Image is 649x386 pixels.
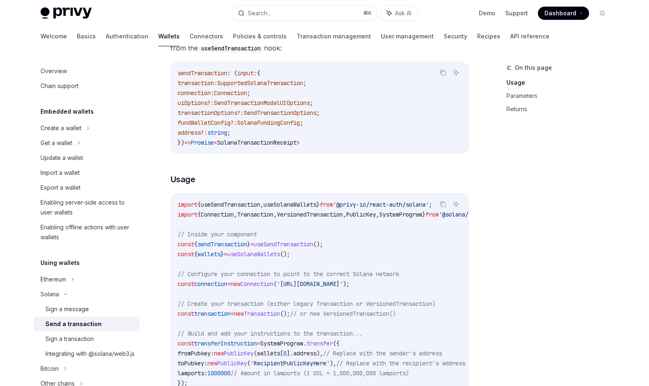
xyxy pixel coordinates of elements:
span: Promise [191,139,214,146]
a: Basics [77,26,96,46]
span: ; [227,129,231,136]
span: { [197,201,201,208]
span: transactionOptions [178,109,237,117]
span: SolanaFundingConfig [237,119,300,126]
div: Sign a message [45,304,89,314]
span: , [234,211,237,218]
span: VersionedTransaction [277,211,343,218]
button: Copy the contents from the code block [437,67,448,78]
span: transferInstruction [194,340,257,347]
span: ({ [333,340,340,347]
span: Ask AI [395,9,411,17]
span: uiOptions [178,99,207,107]
span: input [237,69,254,77]
span: // Replace with the sender's address [323,350,442,357]
span: ( [254,350,257,357]
span: wallets [257,350,280,357]
a: Demo [479,9,495,17]
span: = [231,310,234,317]
div: Overview [40,66,67,76]
div: Bitcoin [40,364,59,374]
span: new [231,280,240,288]
span: }) [178,139,184,146]
span: transaction [194,310,231,317]
span: string [207,129,227,136]
div: Send a transaction [45,319,102,329]
span: 0 [283,350,287,357]
span: Connection [201,211,234,218]
a: Sign a transaction [34,331,140,346]
span: ; [316,109,320,117]
a: Parameters [506,89,616,102]
span: } [247,241,250,248]
span: , [343,211,346,218]
a: Authentication [106,26,148,46]
span: useSolanaWallets [227,250,280,258]
span: lamports: [178,369,207,377]
div: Solana [40,289,59,299]
span: fundWalletConfig [178,119,231,126]
div: Sign a transaction [45,334,94,344]
span: transaction [178,79,214,87]
a: Enabling server-side access to user wallets [34,195,140,220]
span: (); [280,250,290,258]
span: , [376,211,379,218]
span: : ( [227,69,237,77]
span: 1000000 [207,369,231,377]
span: SystemProgram [379,211,422,218]
span: ; [310,99,313,107]
span: // Create your transaction (either legacy Transaction or VersionedTransaction) [178,300,435,307]
span: fromPubkey: [178,350,214,357]
span: = [224,250,227,258]
a: Import a wallet [34,165,140,180]
span: ( [247,360,250,367]
div: Enabling offline actions with user wallets [40,222,135,242]
span: SolanaTransactionReceipt [217,139,297,146]
span: ; [303,79,307,87]
span: import [178,201,197,208]
a: Send a transaction [34,317,140,331]
code: useSendTransaction [198,44,264,53]
span: '@solana/web3.js' [439,211,495,218]
a: Policies & controls [233,26,287,46]
span: Connection [214,89,247,97]
span: const [178,340,194,347]
a: Returns [506,102,616,116]
span: ?: [237,109,244,117]
span: < [214,139,217,146]
button: Copy the contents from the code block [437,199,448,210]
div: Chain support [40,81,78,91]
span: // Amount in lamports (1 SOL = 1,000,000,000 lamports) [231,369,409,377]
span: . [303,340,307,347]
span: Transaction [244,310,280,317]
span: sendTransaction [178,69,227,77]
span: [ [280,350,283,357]
a: Integrating with @solana/web3.js [34,346,140,361]
span: address [293,350,316,357]
span: new [234,310,244,317]
a: API reference [510,26,549,46]
a: Overview [34,64,140,79]
span: ⌘ K [363,10,372,17]
div: Update a wallet [40,153,83,163]
span: connection [178,89,211,97]
span: '[URL][DOMAIN_NAME]' [277,280,343,288]
span: : [211,89,214,97]
span: useSendTransaction [254,241,313,248]
a: Export a wallet [34,180,140,195]
a: Dashboard [538,7,589,20]
div: Import a wallet [40,168,80,178]
a: Support [505,9,528,17]
div: Integrating with @solana/web3.js [45,349,135,359]
span: , [260,201,264,208]
span: address [178,129,201,136]
span: from [426,211,439,218]
button: Ask AI [381,6,417,21]
img: light logo [40,7,92,19]
div: Ethereum [40,274,66,284]
span: ), [316,350,323,357]
span: // Configure your connection to point to the correct Solana network [178,270,399,278]
span: PublicKey [224,350,254,357]
span: } [316,201,320,208]
span: SupportedSolanaTransaction [217,79,303,87]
